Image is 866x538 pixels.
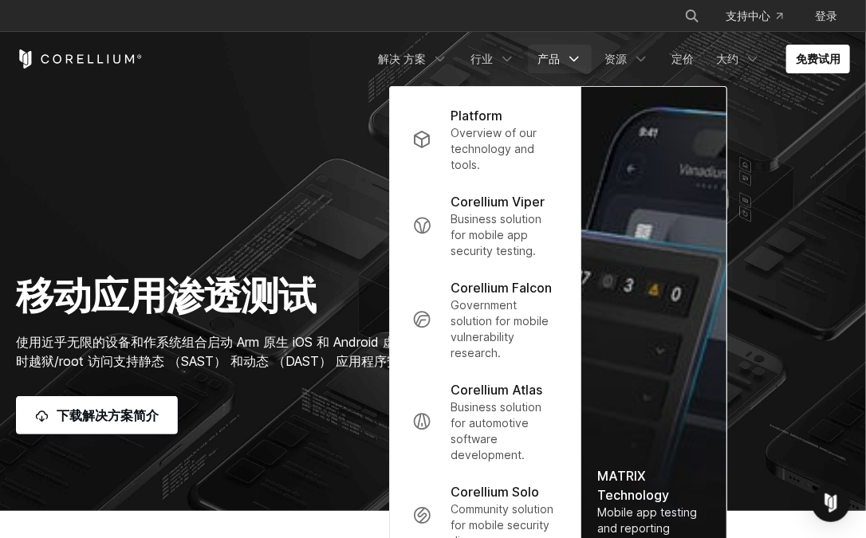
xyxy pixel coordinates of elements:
[451,125,558,173] p: Overview of our technology and tools.
[812,484,850,522] div: 打开对讲信使
[537,51,560,67] font: 产品
[451,192,545,211] p: Corellium Viper
[400,269,571,371] a: Corellium Falcon Government solution for mobile vulnerability research.
[716,51,738,67] font: 大约
[678,2,707,30] button: 搜索
[451,106,502,125] p: Platform
[368,45,850,73] div: 导航菜单
[451,211,558,259] p: Business solution for mobile app security testing.
[16,334,561,369] span: 使用近乎无限的设备和作系统组合启动 Arm 原生 iOS 和 Android 虚拟设备。高精度虚拟设备和即时越狱/root 访问支持静态 （SAST） 和动态 （DAST） 应用程序安全测试。
[786,45,850,73] a: 免费试用
[451,278,552,297] p: Corellium Falcon
[451,380,542,399] p: Corellium Atlas
[604,51,627,67] font: 资源
[451,399,558,463] p: Business solution for automotive software development.
[451,297,558,361] p: Government solution for mobile vulnerability research.
[400,371,571,473] a: Corellium Atlas Business solution for automotive software development.
[16,49,143,69] a: 科瑞利姆主页
[400,183,571,269] a: Corellium Viper Business solution for mobile app security testing.
[726,8,770,24] font: 支持中心
[378,51,426,67] font: 解决 方案
[16,272,561,320] h1: 移动应用渗透测试
[16,396,178,434] a: 下载解决方案简介
[470,51,493,67] font: 行业
[57,406,159,425] span: 下载解决方案简介
[597,466,711,505] div: MATRIX Technology
[662,45,703,73] a: 定价
[451,482,539,501] p: Corellium Solo
[400,96,571,183] a: Platform Overview of our technology and tools.
[802,2,850,30] a: 登录
[665,2,850,30] div: 导航菜单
